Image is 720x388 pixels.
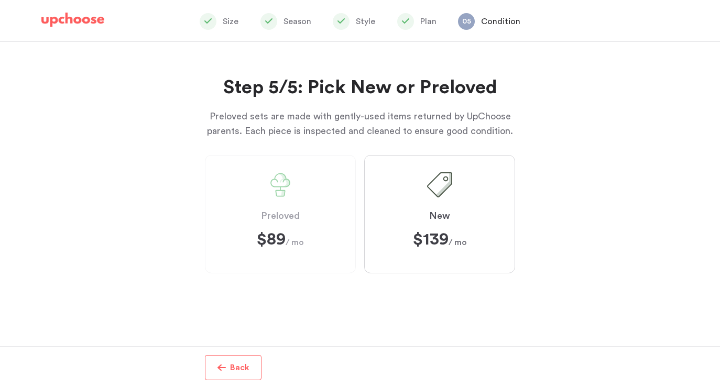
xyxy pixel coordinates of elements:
span: / mo [257,231,304,248]
span: New [429,210,450,223]
p: Season [283,15,311,28]
a: UpChoose [41,13,104,32]
p: Size [223,15,238,28]
button: Back [205,355,261,380]
span: 05 [458,13,475,30]
p: Style [356,15,375,28]
h2: Step 5/5: Pick New or Preloved [205,75,515,101]
img: UpChoose [41,13,104,27]
span: Preloved [261,210,300,223]
p: Condition [481,15,520,28]
p: Preloved sets are made with gently-used items returned by UpChoose parents. Each piece is inspect... [205,109,515,138]
strong: $139 [413,231,449,248]
p: Plan [420,15,437,28]
span: / mo [413,231,467,248]
strong: $89 [257,231,286,248]
p: Back [230,361,249,374]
